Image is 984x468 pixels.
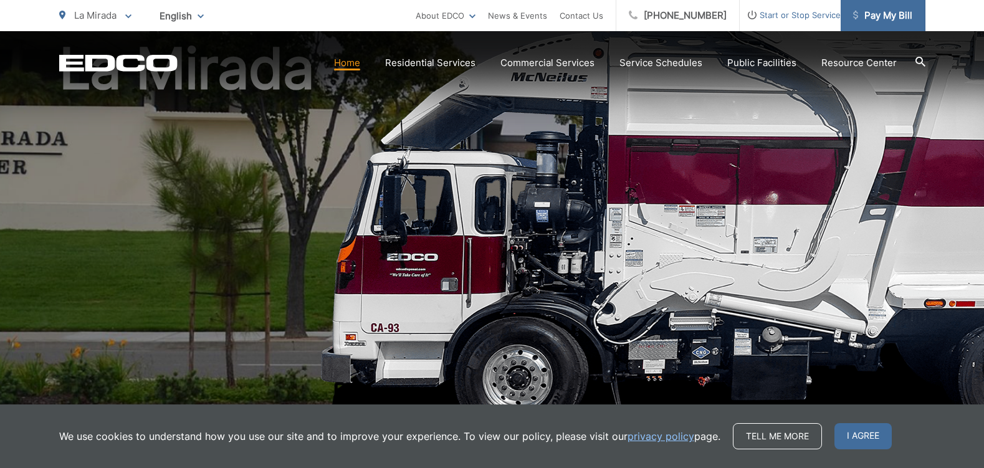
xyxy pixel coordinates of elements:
span: Pay My Bill [853,8,912,23]
a: Home [334,55,360,70]
h1: La Mirada [59,37,925,432]
span: La Mirada [74,9,117,21]
a: Resource Center [821,55,897,70]
a: Commercial Services [500,55,595,70]
a: Public Facilities [727,55,796,70]
span: English [150,5,213,27]
a: Residential Services [385,55,475,70]
a: Contact Us [560,8,603,23]
a: About EDCO [416,8,475,23]
p: We use cookies to understand how you use our site and to improve your experience. To view our pol... [59,429,720,444]
a: privacy policy [628,429,694,444]
a: Tell me more [733,423,822,449]
a: Service Schedules [619,55,702,70]
a: EDCD logo. Return to the homepage. [59,54,178,72]
a: News & Events [488,8,547,23]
